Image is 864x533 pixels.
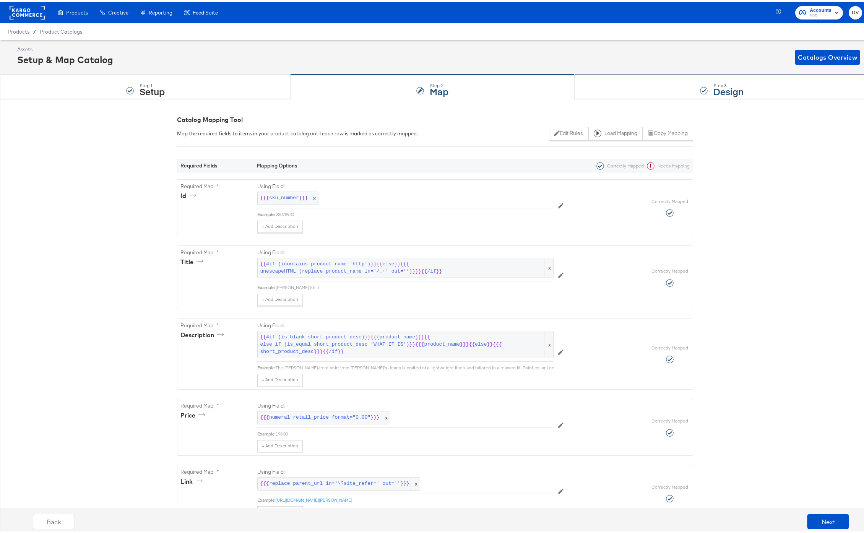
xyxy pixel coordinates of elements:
div: Example: [257,363,276,369]
span: x [411,476,420,488]
label: Correctly Mapped [651,343,688,349]
span: else [382,259,394,266]
span: }}} [370,412,379,419]
span: HBC [810,11,832,17]
button: AccountsHBC [795,4,843,18]
span: x [544,256,553,276]
span: Creative [108,8,128,14]
span: {{ [377,259,383,266]
span: replace parent_url in='\?site_refer=' out='' [269,478,400,486]
span: }} [487,339,493,346]
label: Using Field: [257,181,554,188]
div: Assets [17,44,113,51]
div: link [180,475,205,484]
div: 198.00 [276,429,554,435]
div: Map the required fields to items in your product catalog until each row is marked as correctly ma... [177,128,418,135]
span: else [475,339,487,346]
div: title [180,256,206,265]
span: {{ [424,332,430,339]
label: Using Field: [257,320,554,327]
span: {{ [421,266,427,273]
label: Using Field: [257,466,554,474]
span: /if [329,346,338,354]
div: Step: 1 [140,81,165,86]
div: id [180,190,199,198]
span: #if (icontains product_name 'http') [266,259,370,266]
strong: Map [430,83,448,96]
label: Using Field: [257,400,554,408]
label: Required Map: * [180,400,251,408]
label: Correctly Mapped [651,266,688,272]
span: {{ [260,259,266,266]
span: {{ [469,339,475,346]
span: unescapeHTML (replace product_name in='/.+' out='') [260,266,413,273]
span: {{{ [493,339,502,346]
label: Required Map: * [180,320,251,327]
button: Next [807,512,849,527]
label: Correctly Mapped [651,197,688,203]
label: Correctly Mapped [651,482,688,488]
span: }} [395,259,401,266]
div: Example: [257,283,276,289]
div: Example: [257,429,276,435]
span: }} [365,332,371,339]
div: Step: 3 [713,81,744,86]
strong: Design [713,83,744,96]
span: Reporting [149,8,172,14]
div: Example: [257,210,276,216]
span: {{ [323,346,329,354]
span: {{{ [370,332,379,339]
label: Using Field: [257,247,554,254]
span: Catalogs Overview [798,50,857,61]
label: Correctly Mapped [651,416,688,422]
label: Required Map: * [180,247,251,254]
button: Load Mapping [588,125,643,139]
span: product_name [380,332,416,339]
a: [URL][DOMAIN_NAME][PERSON_NAME] [276,495,352,501]
button: + Add Description [257,372,303,384]
label: Required Map: * [180,466,251,474]
span: }}} [460,339,469,346]
span: else if (is_equal short_product_desc 'WHAT IT IS') [260,339,409,346]
span: }} [338,346,344,354]
span: }} [370,259,377,266]
span: {{ [260,332,266,339]
div: Step: 2 [430,81,448,86]
a: Product Catalogs [40,27,82,33]
span: }} [409,339,416,346]
button: Copy Mapping [643,125,693,139]
div: [PERSON_NAME] Shirt [276,283,554,289]
span: x [544,329,553,356]
span: }}} [412,266,421,273]
span: DV [852,6,859,15]
span: }}} [314,346,323,354]
span: {{{ [260,193,269,200]
span: Accounts [810,5,832,13]
span: }} [436,266,442,273]
span: }}} [299,193,308,200]
span: Products [66,8,88,14]
button: + Add Description [257,219,303,231]
span: #if (is_blank short_product_desc) [266,332,364,339]
span: sku_number [269,193,299,200]
div: Catalog Mapping Tool [177,114,693,122]
span: {{{ [260,412,269,419]
div: Needs Mapping [644,160,690,168]
span: Feed Suite [193,8,218,14]
button: Catalogs Overview [795,48,860,63]
span: /if [427,266,436,273]
span: }}} [415,332,424,339]
span: short_product_desc [260,346,314,354]
div: description [180,329,227,338]
button: Back [33,512,75,527]
div: Example: [257,495,276,501]
strong: Required Fields [180,160,218,167]
div: price [180,409,208,418]
div: 23078930 [276,210,554,216]
span: Products [8,27,29,33]
span: x [381,409,390,422]
button: Edit Rules [549,125,588,139]
span: x [309,190,318,203]
span: }}} [400,478,409,486]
